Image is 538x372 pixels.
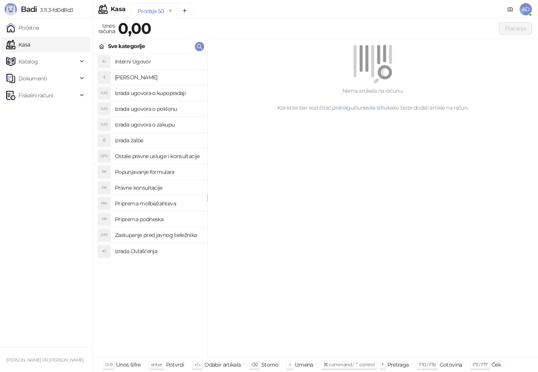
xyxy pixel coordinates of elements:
[115,150,201,162] h4: Ostale pravne usluge i konsultacije
[289,362,291,367] span: +
[520,3,532,15] span: AD
[115,229,201,241] h4: Zastupanje pred javnog beležnika
[21,5,37,14] span: Badi
[98,150,110,162] div: OPU
[116,360,141,370] div: Unos šifre
[332,104,354,111] a: pretragu
[204,360,241,370] div: Odabir artikala
[504,3,516,15] a: Dokumentacija
[37,7,73,13] span: 3.11.3-fd0d8d3
[6,37,30,52] a: Kasa
[98,229,110,241] div: ZPJ
[98,213,110,225] div: PP
[115,55,201,68] h4: Interni Ugovor
[115,182,201,194] h4: Pravne konsultacije
[115,71,201,83] h4: [PERSON_NAME]
[118,19,151,38] strong: 0,00
[98,71,110,83] div: II
[97,21,116,36] div: Iznos računa
[382,362,383,367] span: f
[105,362,112,367] span: 0-9
[324,362,375,367] span: ⌘ command / ⌃ control
[108,42,145,50] div: Sve kategorije
[98,55,110,68] div: IU
[499,22,532,35] button: Plaćanje
[251,362,257,367] span: ⌫
[6,20,39,35] a: Početna
[166,360,184,370] div: Potvrdi
[217,87,529,112] div: Nema artikala na računu. Koristite bar kod čitač, ili kako biste dodali artikle na račun.
[492,360,501,370] div: Ček
[18,88,53,103] span: Fiskalni računi
[115,103,201,115] h4: Izrada ugovora o poklonu
[115,213,201,225] h4: Priprema podneska
[93,54,207,357] div: grid
[111,6,125,12] div: Kasa
[98,245,110,257] div: IO
[18,71,47,86] span: Dokumenti
[6,357,84,363] small: [PERSON_NAME] PR [PERSON_NAME]
[115,245,201,257] h4: izrada Ovlašćenja
[115,197,201,210] h4: Priprema molbe/zahteva
[151,362,162,367] span: enter
[98,103,110,115] div: IUO
[115,87,201,99] h4: Izrada ugovora o kupopradaji
[98,87,110,99] div: IUO
[194,362,201,367] span: ↑/↓
[440,360,462,370] div: Gotovina
[98,134,110,147] div: IŽ
[166,8,176,14] button: remove
[177,3,192,18] button: Add tab
[295,360,313,370] div: Izmena
[115,118,201,131] h4: Izrada ugovora o zakupu
[98,118,110,131] div: IUO
[98,182,110,194] div: PK
[387,360,409,370] div: Pretraga
[115,166,201,178] h4: Popunjavanje formulara
[473,362,488,367] span: F11 / F17
[138,7,164,15] div: Prodaja 50
[5,3,17,15] img: Logo
[357,104,387,111] a: unesite šifru
[98,197,110,210] div: PM
[18,54,38,69] span: Katalog
[98,166,110,178] div: PF
[419,362,435,367] span: F10 / F16
[115,134,201,147] h4: Izrada žalbe
[261,360,278,370] div: Storno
